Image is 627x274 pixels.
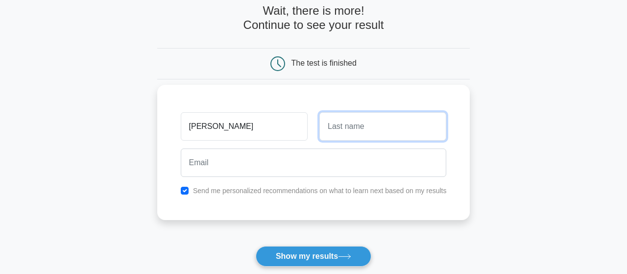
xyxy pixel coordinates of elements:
h4: Wait, there is more! Continue to see your result [157,4,470,32]
input: Email [181,149,447,177]
input: First name [181,112,308,141]
div: The test is finished [291,59,357,67]
button: Show my results [256,246,371,267]
input: Last name [319,112,446,141]
label: Send me personalized recommendations on what to learn next based on my results [193,187,447,195]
